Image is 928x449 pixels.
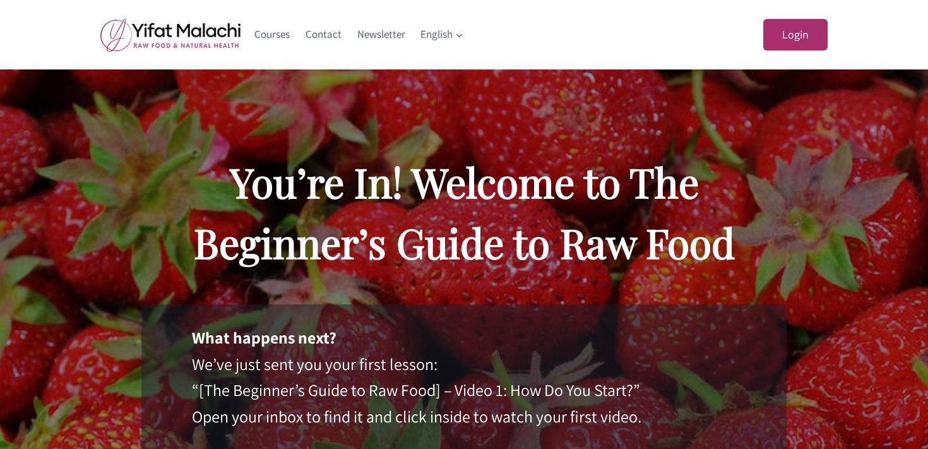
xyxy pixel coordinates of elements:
[763,19,828,51] a: Login
[420,26,463,43] span: English
[349,20,413,50] a: Newsletter
[298,20,350,50] a: Contact
[247,20,298,50] a: Courses
[192,326,336,348] strong: What happens next?
[100,18,241,52] img: yifat_logo41_en.png
[247,20,472,50] nav: Primary Navigation
[413,20,472,50] a: English
[141,152,787,273] h2: You’re In! Welcome to The Beginner’s Guide to Raw Food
